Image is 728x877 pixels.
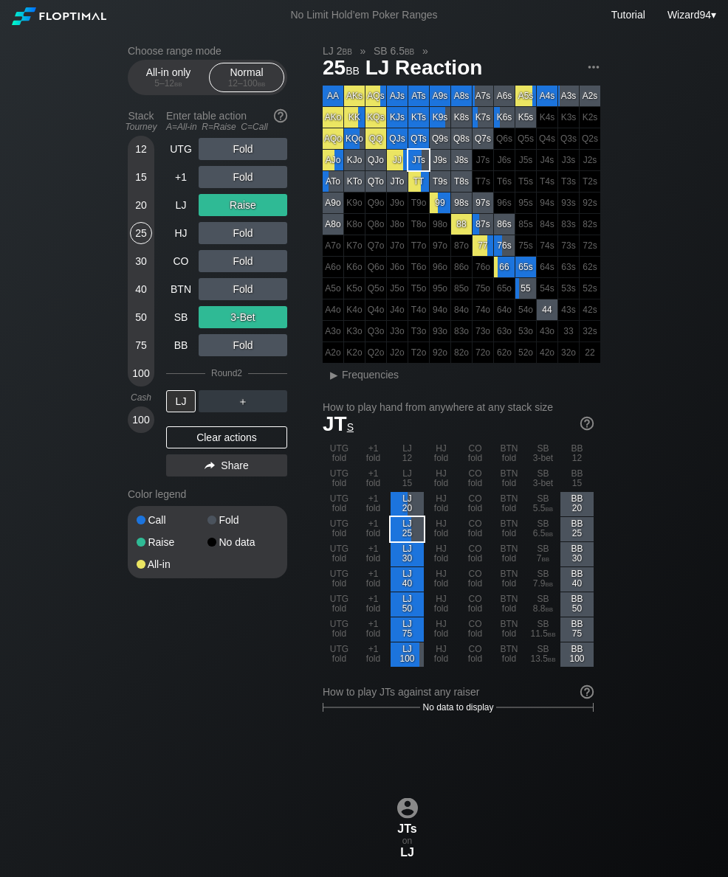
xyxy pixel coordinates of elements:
[344,257,365,277] div: 100% fold in prior round
[546,503,554,513] span: bb
[323,321,343,342] div: 100% fold in prior round
[387,214,408,235] div: 100% fold in prior round
[580,278,600,299] div: 100% fold in prior round
[611,9,645,21] a: Tutorial
[537,86,557,106] div: A4s
[580,171,600,192] div: 100% fold in prior round
[537,299,557,320] div: 44
[347,417,354,434] span: s
[323,257,343,277] div: 100% fold in prior round
[558,128,579,149] div: 100% fold in prior round
[451,150,472,170] div: J8s
[387,171,408,192] div: JTo
[580,321,600,342] div: 100% fold in prior round
[365,342,386,363] div: 100% fold in prior round
[342,369,399,381] span: Frequencies
[473,171,493,192] div: 100% fold in prior round
[580,214,600,235] div: 100% fold in prior round
[391,592,424,617] div: LJ 50
[408,171,429,192] div: TT
[344,150,365,170] div: KJo
[387,321,408,342] div: 100% fold in prior round
[323,299,343,320] div: 100% fold in prior round
[558,150,579,170] div: 100% fold in prior round
[515,150,536,170] div: 100% fold in prior round
[580,235,600,256] div: 100% fold in prior round
[122,122,160,132] div: Tourney
[492,467,526,491] div: BTN fold
[560,517,594,541] div: BB 25
[580,150,600,170] div: 100% fold in prior round
[515,128,536,149] div: 100% fold in prior round
[199,138,287,160] div: Fold
[199,166,287,188] div: Fold
[363,57,485,81] span: LJ Reaction
[558,193,579,213] div: 100% fold in prior round
[391,492,424,516] div: LJ 20
[137,78,199,89] div: 5 – 12
[537,235,557,256] div: 100% fold in prior round
[451,193,472,213] div: 98s
[365,278,386,299] div: 100% fold in prior round
[211,368,242,378] div: Round 2
[344,86,365,106] div: AKs
[560,542,594,566] div: BB 30
[408,107,429,128] div: KTs
[558,342,579,363] div: 100% fold in prior round
[580,299,600,320] div: 100% fold in prior round
[130,362,152,384] div: 100
[515,299,536,320] div: 100% fold in prior round
[560,442,594,466] div: BB 12
[473,257,493,277] div: 100% fold in prior round
[408,235,429,256] div: 100% fold in prior round
[494,150,515,170] div: 100% fold in prior round
[344,342,365,363] div: 100% fold in prior round
[391,442,424,466] div: LJ 12
[526,442,560,466] div: SB 3-bet
[494,171,515,192] div: 100% fold in prior round
[494,107,515,128] div: K6s
[494,128,515,149] div: 100% fold in prior round
[560,467,594,491] div: BB 15
[128,45,287,57] h2: Choose range mode
[425,467,458,491] div: HJ fold
[537,321,557,342] div: 100% fold in prior round
[526,467,560,491] div: SB 3-bet
[459,492,492,516] div: CO fold
[451,214,472,235] div: 88
[199,194,287,216] div: Raise
[357,442,390,466] div: +1 fold
[122,104,160,138] div: Stack
[580,86,600,106] div: A2s
[430,342,450,363] div: 100% fold in prior round
[473,278,493,299] div: 100% fold in prior round
[473,86,493,106] div: A7s
[537,107,557,128] div: 100% fold in prior round
[166,250,196,272] div: CO
[134,63,202,91] div: All-in only
[357,492,390,516] div: +1 fold
[451,235,472,256] div: 100% fold in prior round
[365,321,386,342] div: 100% fold in prior round
[451,107,472,128] div: K8s
[166,194,196,216] div: LJ
[174,78,182,89] span: bb
[387,257,408,277] div: 100% fold in prior round
[430,214,450,235] div: 100% fold in prior round
[258,78,266,89] span: bb
[408,128,429,149] div: QTs
[430,193,450,213] div: 99
[323,342,343,363] div: 100% fold in prior round
[430,150,450,170] div: J9s
[473,107,493,128] div: K7s
[122,392,160,403] div: Cash
[546,578,554,589] span: bb
[430,321,450,342] div: 100% fold in prior round
[425,567,458,592] div: HJ fold
[320,57,362,81] span: 25
[494,235,515,256] div: 76s
[166,166,196,188] div: +1
[425,492,458,516] div: HJ fold
[526,542,560,566] div: SB 7
[515,171,536,192] div: 100% fold in prior round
